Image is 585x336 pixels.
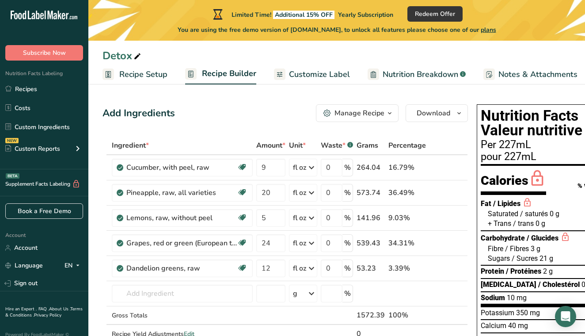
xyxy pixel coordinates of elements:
div: 1572.39 [357,310,385,321]
span: 350 mg [516,309,540,317]
div: 16.79% [388,162,426,173]
a: Recipe Builder [185,64,256,85]
span: Fibre [488,244,503,253]
span: Sugars [488,254,510,263]
a: Book a Free Demo [5,203,83,219]
a: Notes & Attachments [483,65,577,84]
a: Privacy Policy [34,312,61,318]
div: Add Ingredients [103,106,175,121]
div: Gross Totals [112,311,253,320]
span: / Protéines [506,267,541,275]
span: Ingredient [112,140,149,151]
div: 9.03% [388,213,426,223]
span: Recipe Builder [202,68,256,80]
div: Calories [481,169,546,195]
div: 539.43 [357,238,385,248]
span: Notes & Attachments [498,69,577,80]
span: 2 g [543,267,553,275]
a: About Us . [49,306,70,312]
button: Manage Recipe [316,104,399,122]
span: Sodium [481,294,505,302]
span: Fat [481,199,491,208]
button: Redeem Offer [407,6,463,22]
div: Dandelion greens, raw [126,263,237,274]
div: 100% [388,310,426,321]
span: / trans [513,219,534,228]
div: fl oz [293,238,306,248]
span: Customize Label [289,69,350,80]
span: 21 g [539,254,553,263]
div: Waste [321,140,353,151]
div: Grapes, red or green (European type, such [PERSON_NAME] seedless), raw [126,238,237,248]
div: 141.96 [357,213,385,223]
span: + Trans [488,219,511,228]
span: You are using the free demo version of [DOMAIN_NAME], to unlock all features please choose one of... [178,25,496,34]
span: 10 mg [507,294,527,302]
span: Yearly Subscription [338,11,393,19]
div: fl oz [293,263,306,274]
a: Recipe Setup [103,65,167,84]
a: Nutrition Breakdown [368,65,466,84]
span: Download [417,108,450,118]
div: fl oz [293,187,306,198]
button: Subscribe Now [5,45,83,61]
span: / saturés [520,210,548,218]
span: / Cholestérol [538,280,580,289]
span: / Fibres [505,244,529,253]
div: fl oz [293,162,306,173]
span: 0 g [536,219,545,228]
div: fl oz [293,213,306,223]
span: Percentage [388,140,426,151]
span: 3 g [531,244,540,253]
input: Add Ingredient [112,285,253,302]
span: Protein [481,267,504,275]
div: Detox [103,48,143,64]
span: Additional 15% OFF [273,11,334,19]
a: Language [5,258,43,273]
div: g [293,288,297,299]
div: Open Intercom Messenger [555,306,576,327]
div: EN [65,260,83,271]
span: Saturated [488,210,518,218]
div: 53.23 [357,263,385,274]
span: Subscribe Now [23,48,66,57]
button: Download [406,104,468,122]
div: BETA [6,173,19,179]
span: / Lipides [493,199,520,208]
span: Calcium [481,321,506,330]
div: Pineapple, raw, all varieties [126,187,237,198]
div: 34.31% [388,238,426,248]
span: / Glucides [527,234,558,242]
span: Carbohydrate [481,234,525,242]
span: Unit [289,140,306,151]
a: Customize Label [274,65,350,84]
div: Custom Reports [5,144,60,153]
span: 0 g [550,210,559,218]
span: 40 mg [508,321,528,330]
span: Redeem Offer [415,9,455,19]
div: 573.74 [357,187,385,198]
div: Limited Time! [211,9,393,19]
a: Terms & Conditions . [5,306,83,318]
div: 36.49% [388,187,426,198]
div: Lemons, raw, without peel [126,213,237,223]
span: [MEDICAL_DATA] [481,280,536,289]
span: Grams [357,140,378,151]
span: Potassium [481,309,514,317]
span: Nutrition Breakdown [383,69,458,80]
div: Cucumber, with peel, raw [126,162,237,173]
span: Amount [256,140,285,151]
div: NEW [5,138,19,143]
div: Manage Recipe [334,108,384,118]
div: 264.04 [357,162,385,173]
span: plans [481,26,496,34]
span: Recipe Setup [119,69,167,80]
div: 3.39% [388,263,426,274]
a: FAQ . [38,306,49,312]
span: / Sucres [512,254,538,263]
a: Hire an Expert . [5,306,37,312]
